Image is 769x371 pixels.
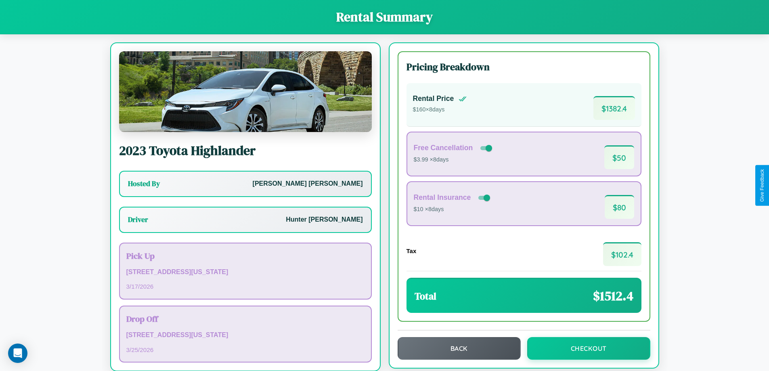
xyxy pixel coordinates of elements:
[759,169,765,202] div: Give Feedback
[398,337,521,360] button: Back
[8,344,27,363] div: Open Intercom Messenger
[119,51,372,132] img: Toyota Highlander
[126,250,365,262] h3: Pick Up
[604,145,634,169] span: $ 50
[527,337,650,360] button: Checkout
[253,178,363,190] p: [PERSON_NAME] [PERSON_NAME]
[414,193,471,202] h4: Rental Insurance
[407,247,417,254] h4: Tax
[128,215,148,224] h3: Driver
[413,105,467,115] p: $ 160 × 8 days
[593,96,635,120] span: $ 1382.4
[414,204,492,215] p: $10 × 8 days
[605,195,634,219] span: $ 80
[126,313,365,325] h3: Drop Off
[286,214,362,226] p: Hunter [PERSON_NAME]
[603,242,641,266] span: $ 102.4
[126,266,365,278] p: [STREET_ADDRESS][US_STATE]
[126,281,365,292] p: 3 / 17 / 2026
[414,144,473,152] h4: Free Cancellation
[126,344,365,355] p: 3 / 25 / 2026
[126,329,365,341] p: [STREET_ADDRESS][US_STATE]
[415,289,436,303] h3: Total
[8,8,761,26] h1: Rental Summary
[119,142,372,159] h2: 2023 Toyota Highlander
[414,155,494,165] p: $3.99 × 8 days
[593,287,633,305] span: $ 1512.4
[413,94,454,103] h4: Rental Price
[407,60,641,73] h3: Pricing Breakdown
[128,179,160,189] h3: Hosted By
